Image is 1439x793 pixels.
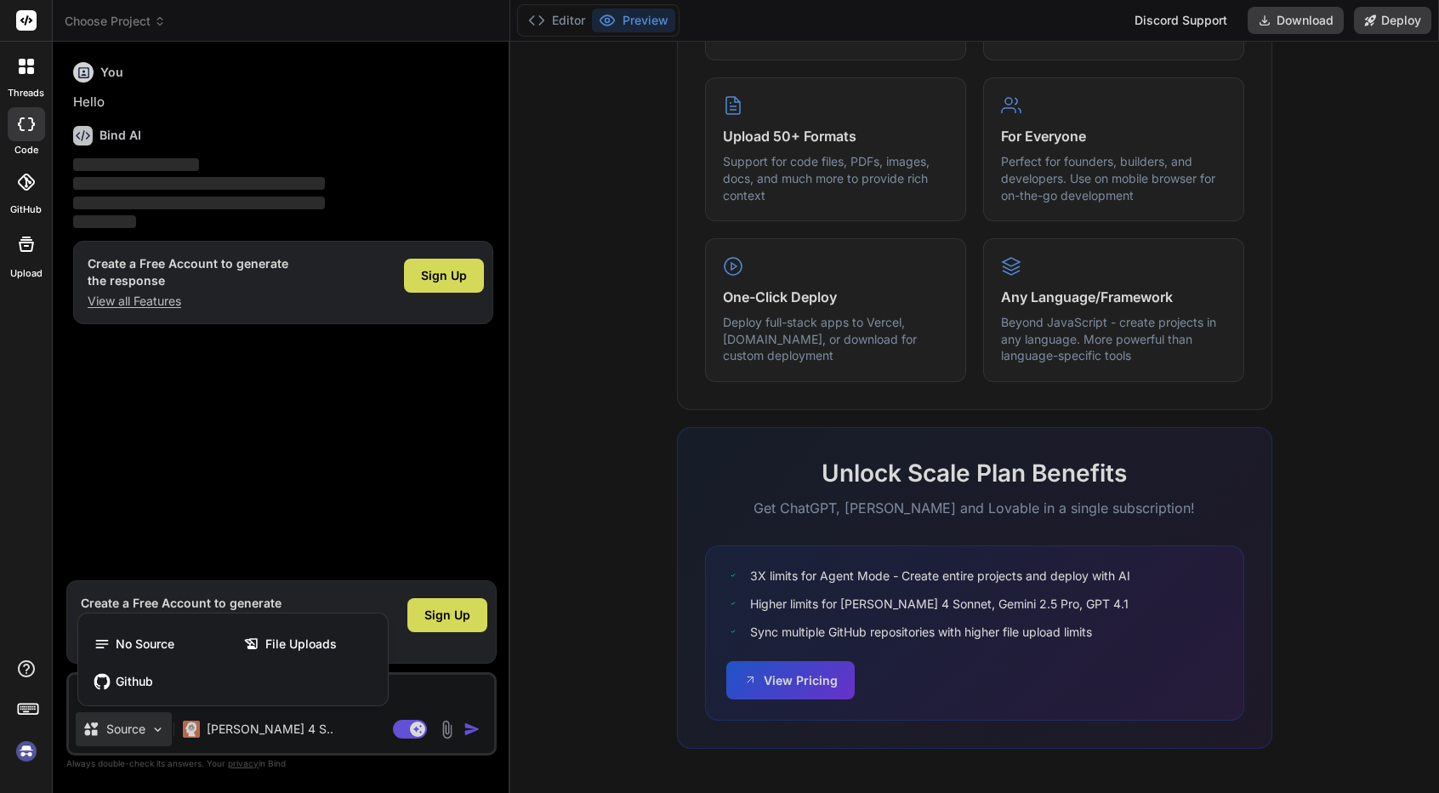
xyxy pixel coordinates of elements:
label: code [14,143,38,157]
span: No Source [116,636,174,653]
span: Github [116,673,153,690]
label: Upload [10,266,43,281]
span: File Uploads [265,636,337,653]
label: GitHub [10,203,42,217]
label: threads [8,86,44,100]
img: signin [12,737,41,766]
